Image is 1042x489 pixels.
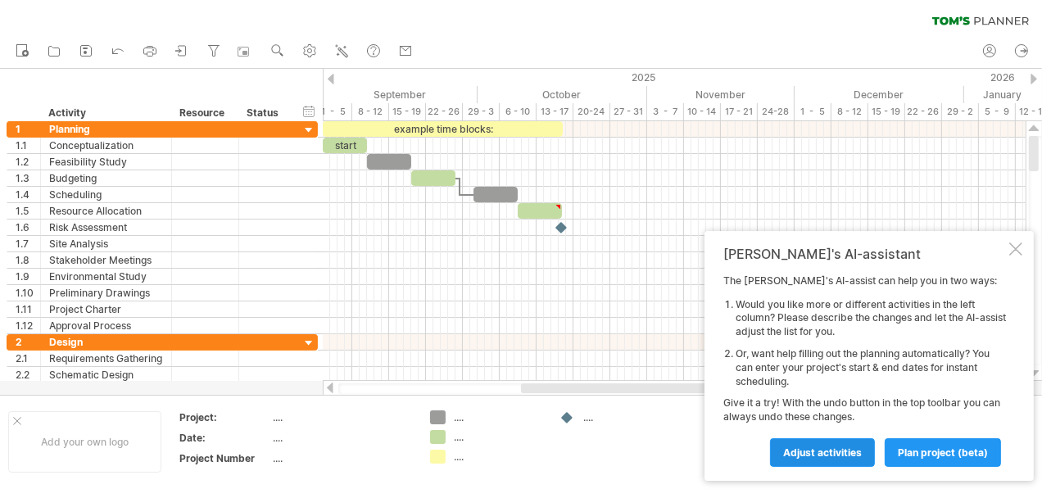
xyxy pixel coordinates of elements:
[48,105,162,121] div: Activity
[16,154,40,170] div: 1.2
[736,347,1006,388] li: Or, want help filling out the planning automatically? You can enter your project's start & end da...
[868,103,905,120] div: 15 - 19
[323,121,563,137] div: example time blocks:
[979,103,1016,120] div: 5 - 9
[16,203,40,219] div: 1.5
[49,367,163,383] div: Schematic Design
[454,450,543,464] div: ....
[49,170,163,186] div: Budgeting
[783,446,862,459] span: Adjust activities
[49,220,163,235] div: Risk Assessment
[8,411,161,473] div: Add your own logo
[723,274,1006,466] div: The [PERSON_NAME]'s AI-assist can help you in two ways: Give it a try! With the undo button in th...
[647,86,795,103] div: November 2025
[49,203,163,219] div: Resource Allocation
[315,103,352,120] div: 1 - 5
[352,103,389,120] div: 8 - 12
[795,86,964,103] div: December 2025
[323,138,367,153] div: start
[736,298,1006,339] li: Would you like more or different activities in the left column? Please describe the changes and l...
[16,285,40,301] div: 1.10
[389,103,426,120] div: 15 - 19
[831,103,868,120] div: 8 - 12
[610,103,647,120] div: 27 - 31
[16,236,40,251] div: 1.7
[273,410,410,424] div: ....
[179,431,270,445] div: Date:
[49,138,163,153] div: Conceptualization
[16,269,40,284] div: 1.9
[16,187,40,202] div: 1.4
[49,285,163,301] div: Preliminary Drawings
[179,451,270,465] div: Project Number
[537,103,573,120] div: 13 - 17
[49,334,163,350] div: Design
[16,367,40,383] div: 2.2
[16,351,40,366] div: 2.1
[16,334,40,350] div: 2
[463,103,500,120] div: 29 - 3
[49,351,163,366] div: Requirements Gathering
[721,103,758,120] div: 17 - 21
[49,269,163,284] div: Environmental Study
[647,103,684,120] div: 3 - 7
[16,318,40,333] div: 1.12
[49,252,163,268] div: Stakeholder Meetings
[49,318,163,333] div: Approval Process
[478,86,647,103] div: October 2025
[247,105,283,121] div: Status
[454,430,543,444] div: ....
[16,121,40,137] div: 1
[315,86,478,103] div: September 2025
[179,105,229,121] div: Resource
[573,103,610,120] div: 20-24
[898,446,988,459] span: plan project (beta)
[885,438,1001,467] a: plan project (beta)
[454,410,543,424] div: ....
[16,138,40,153] div: 1.1
[49,301,163,317] div: Project Charter
[770,438,875,467] a: Adjust activities
[273,451,410,465] div: ....
[583,410,673,424] div: ....
[500,103,537,120] div: 6 - 10
[16,220,40,235] div: 1.6
[273,431,410,445] div: ....
[49,236,163,251] div: Site Analysis
[795,103,831,120] div: 1 - 5
[16,170,40,186] div: 1.3
[905,103,942,120] div: 22 - 26
[16,301,40,317] div: 1.11
[758,103,795,120] div: 24-28
[49,154,163,170] div: Feasibility Study
[179,410,270,424] div: Project:
[49,121,163,137] div: Planning
[684,103,721,120] div: 10 - 14
[16,252,40,268] div: 1.8
[426,103,463,120] div: 22 - 26
[723,246,1006,262] div: [PERSON_NAME]'s AI-assistant
[942,103,979,120] div: 29 - 2
[49,187,163,202] div: Scheduling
